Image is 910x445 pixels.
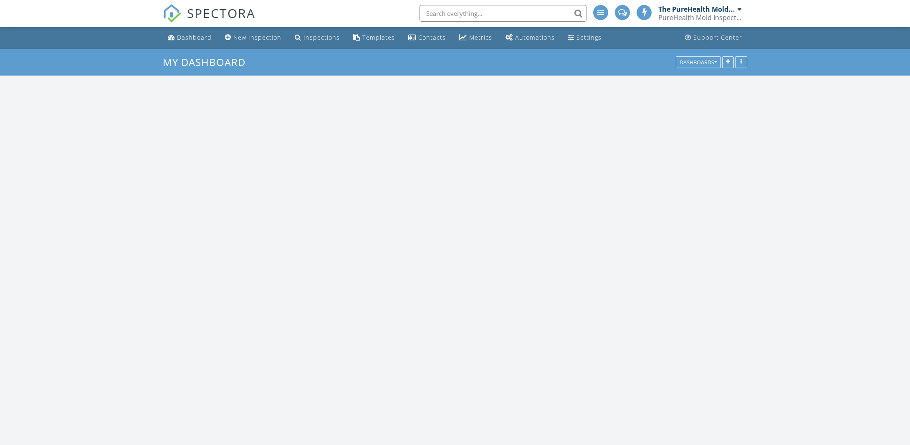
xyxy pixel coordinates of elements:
[164,30,215,46] a: Dashboard
[303,33,340,41] div: Inspections
[515,33,555,41] div: Automations
[350,30,398,46] a: Templates
[420,5,586,22] input: Search everything...
[233,33,281,41] div: New Inspection
[676,56,721,68] button: Dashboards
[362,33,395,41] div: Templates
[405,30,449,46] a: Contacts
[682,30,746,46] a: Support Center
[418,33,446,41] div: Contacts
[222,30,285,46] a: New Inspection
[658,5,736,13] div: The PureHealth Mold Inspections Team
[658,13,742,22] div: PureHealth Mold Inspections
[456,30,495,46] a: Metrics
[163,11,255,29] a: SPECTORA
[163,4,181,23] img: The Best Home Inspection Software - Spectora
[576,33,602,41] div: Settings
[502,30,558,46] a: Automations (Basic)
[291,30,343,46] a: Inspections
[565,30,605,46] a: Settings
[680,59,717,65] div: Dashboards
[469,33,492,41] div: Metrics
[163,55,253,69] a: My Dashboard
[693,33,742,41] div: Support Center
[177,33,212,41] div: Dashboard
[187,4,255,22] span: SPECTORA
